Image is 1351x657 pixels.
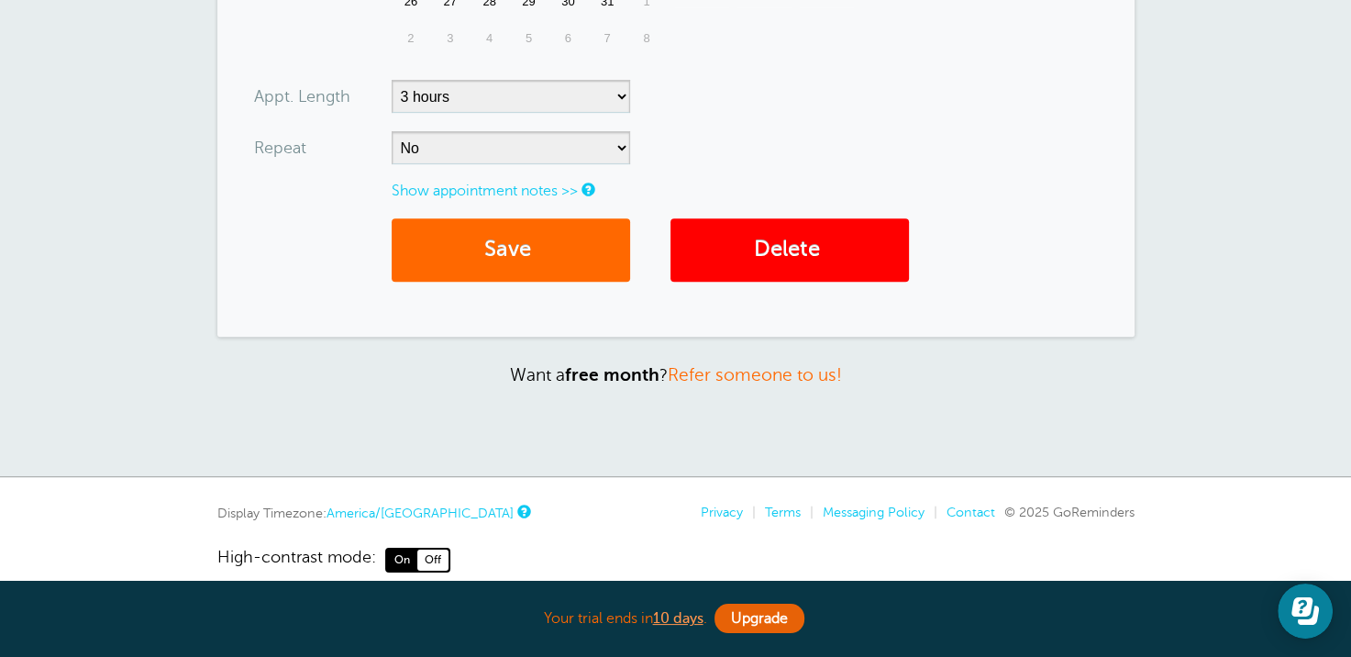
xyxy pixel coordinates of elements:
[627,20,667,57] div: 8
[217,548,1135,572] a: High-contrast mode: On Off
[823,505,925,519] a: Messaging Policy
[217,364,1135,385] p: Want a ?
[392,20,431,57] div: Sunday, November 2
[627,20,667,57] div: Saturday, November 8
[670,218,909,282] a: Delete
[1004,505,1135,519] span: © 2025 GoReminders
[254,88,350,105] label: Appt. Length
[509,20,548,57] div: Wednesday, November 5
[668,365,842,384] a: Refer someone to us!
[254,139,306,156] label: Repeat
[392,218,630,282] button: Save
[392,183,578,199] a: Show appointment notes >>
[701,505,743,519] a: Privacy
[392,20,431,57] div: 2
[581,184,592,195] a: Notes are for internal use only, and are not visible to your clients.
[548,20,588,57] div: 6
[470,20,509,57] div: Tuesday, November 4
[653,610,703,627] a: 10 days
[517,506,528,518] a: This is the timezone being used to display dates and times to you on this device. Click the timez...
[1278,584,1333,639] iframe: Resource center
[548,20,588,57] div: Thursday, November 6
[925,505,937,520] li: |
[217,599,1135,639] div: Your trial ends in .
[417,550,448,570] span: Off
[217,548,376,572] span: High-contrast mode:
[801,505,814,520] li: |
[743,505,756,520] li: |
[765,505,801,519] a: Terms
[470,20,509,57] div: 4
[327,506,514,520] a: America/[GEOGRAPHIC_DATA]
[714,604,804,633] a: Upgrade
[387,550,417,570] span: On
[588,20,627,57] div: 7
[217,505,528,521] div: Display Timezone:
[947,505,995,519] a: Contact
[565,365,659,384] strong: free month
[430,20,470,57] div: Monday, November 3
[588,20,627,57] div: Friday, November 7
[430,20,470,57] div: 3
[509,20,548,57] div: 5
